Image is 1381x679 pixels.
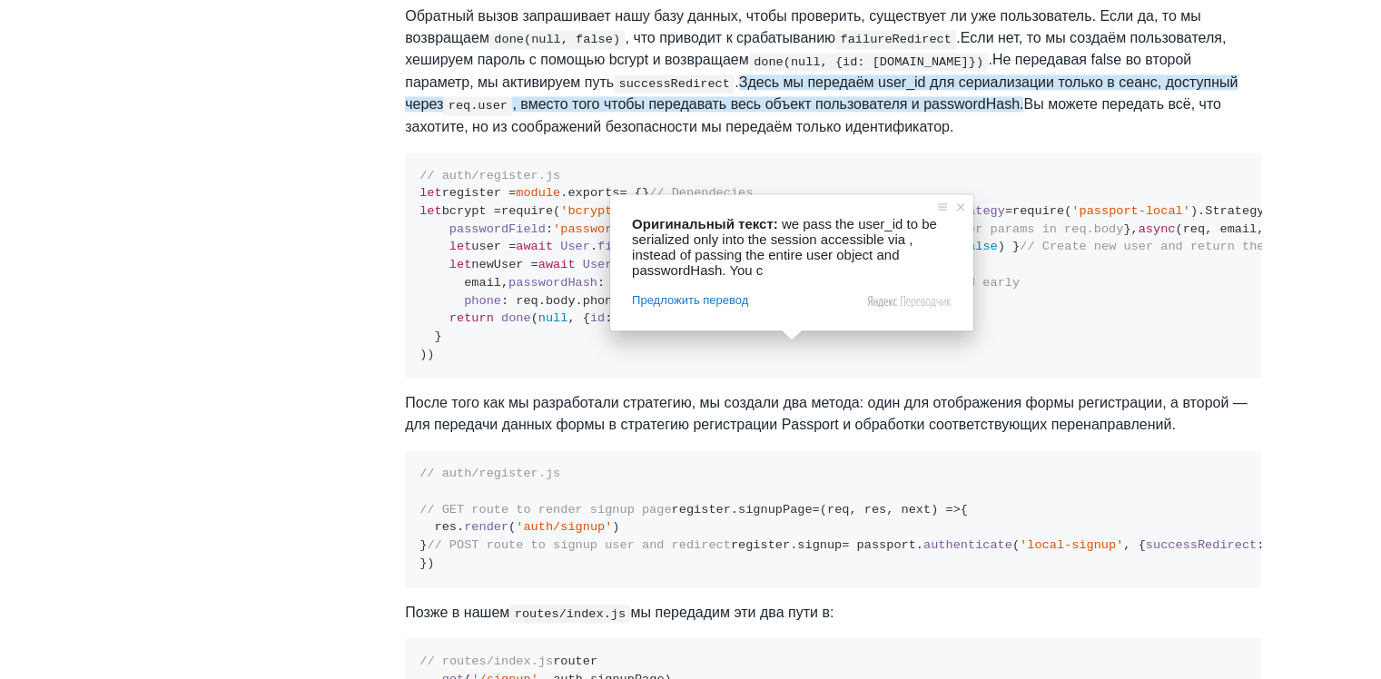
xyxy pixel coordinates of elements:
[597,240,642,253] span: findBy
[1205,204,1264,218] span: Strategy
[590,311,605,325] span: id
[1012,204,1064,218] span: require
[405,52,1191,89] ya-tr-span: Не передавая false во второй параметр, мы активируем путь
[538,311,568,325] span: null
[735,74,738,90] ya-tr-span: .
[516,240,553,253] span: await
[464,294,501,308] span: phone
[614,74,735,93] code: successRedirect
[738,503,813,517] span: signupPage
[1146,538,1257,552] span: successRedirect
[630,605,834,620] ya-tr-span: мы передадим эти два пути в:
[509,605,630,623] code: routes/index.js
[405,96,1221,133] ya-tr-span: Вы можете передать всё, что захотите, но из соображений безопасности мы передаём только идентифик...
[632,292,748,309] span: Предложить перевод
[625,30,835,45] ya-tr-span: , что приводит к срабатыванию
[827,503,931,517] span: req, res, next
[419,169,560,182] span: // auth/register.js
[1139,222,1176,236] span: async
[501,311,531,325] span: done
[512,96,1023,112] ya-tr-span: , вместо того чтобы передавать весь объект пользователя и passwordHash.
[449,240,471,253] span: let
[632,216,941,278] span: we pass the user_id to be serialized only into the session accessible via , instead of passing th...
[749,53,989,71] code: done(null, {id: [DOMAIN_NAME]})
[419,186,441,200] span: let
[419,204,441,218] span: let
[923,538,1012,552] span: authenticate
[649,186,753,200] span: // Dependecies
[797,538,842,552] span: signup
[449,222,546,236] span: passwordField
[405,605,509,620] ya-tr-span: Позже в нашем
[419,467,560,480] span: // auth/register.js
[961,240,998,253] span: false
[835,30,956,48] code: failureRedirect
[508,276,597,290] span: passwordHash
[632,216,778,231] span: Оригинальный текст:
[501,204,553,218] span: require
[405,8,1200,45] ya-tr-span: Обратный вызов запрашивает нашу базу данных, чтобы проверить, существует ли уже пользователь. Есл...
[516,186,560,200] span: module
[1071,204,1190,218] span: 'passport-local'
[419,503,671,517] span: // GET route to render signup page
[405,74,1238,112] ya-tr-span: Здесь мы передаём user_id для сериализации только в сеанс, доступный через
[820,503,961,517] span: ( ) =>
[583,258,613,271] span: User
[443,96,512,114] code: req.user
[583,294,620,308] span: phone
[427,538,730,552] span: // POST route to signup user and redirect
[560,204,619,218] span: 'bcrypt'
[567,186,619,200] span: exports
[516,520,612,534] span: 'auth/signup'
[560,240,590,253] span: User
[449,258,471,271] span: let
[988,52,991,67] ya-tr-span: .
[489,30,626,48] code: done(null, false)
[449,311,494,325] span: return
[405,395,1247,432] ya-tr-span: После того как мы разработали стратегию, мы создали два метода: один для отображения формы регист...
[553,222,627,236] span: 'password'
[1020,538,1123,552] span: 'local-signup'
[538,258,576,271] span: await
[464,520,508,534] span: render
[956,30,960,45] ya-tr-span: .
[546,294,576,308] span: body
[419,654,553,668] span: // routes/index.js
